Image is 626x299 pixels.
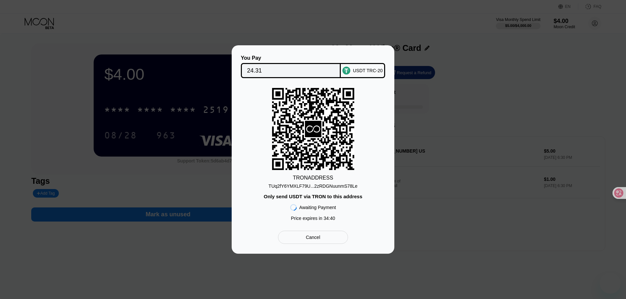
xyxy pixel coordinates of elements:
div: You PayUSDT TRC-20 [242,55,384,78]
div: You Pay [241,55,341,61]
span: 34 : 40 [324,216,335,221]
div: TRON ADDRESS [293,175,333,181]
div: Cancel [278,231,348,244]
div: Price expires in [291,216,335,221]
div: TUq2fY6YMXLF79U...2zRDGNuunmS78Le [268,181,358,189]
div: Cancel [306,234,320,240]
div: TUq2fY6YMXLF79U...2zRDGNuunmS78Le [268,183,358,189]
div: USDT TRC-20 [353,68,383,73]
iframe: 启动消息传送窗口的按钮 [600,273,621,294]
div: Only send USDT via TRON to this address [264,194,362,199]
div: Awaiting Payment [299,205,336,210]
